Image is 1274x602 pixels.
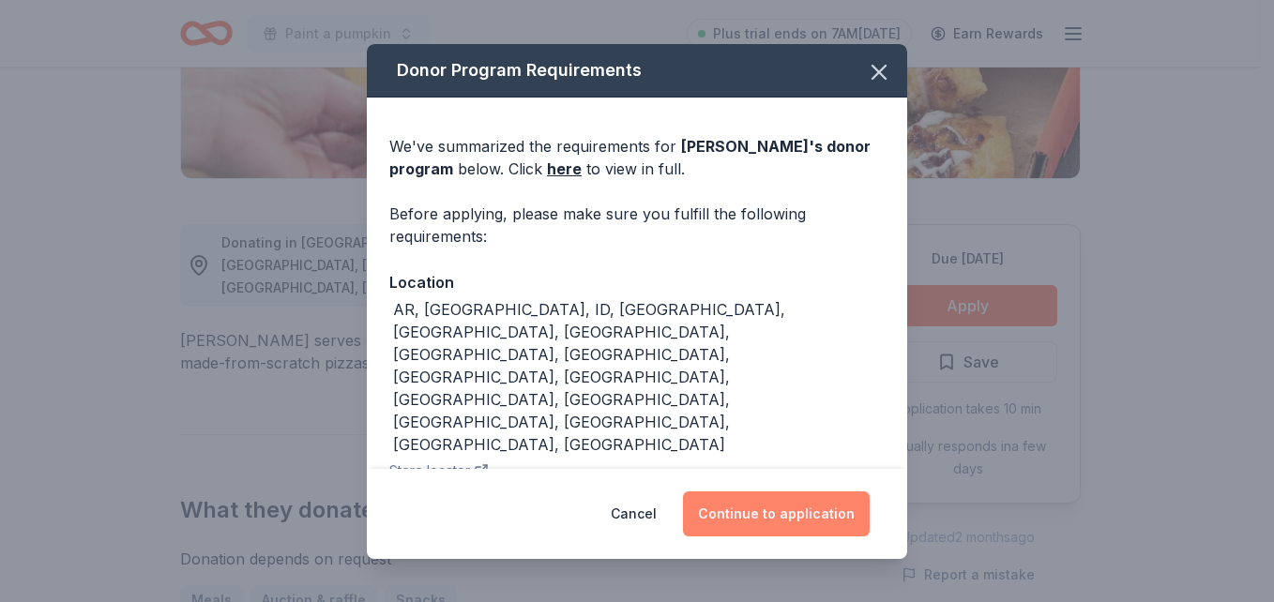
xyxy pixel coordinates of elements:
div: We've summarized the requirements for below. Click to view in full. [389,135,885,180]
div: AR, [GEOGRAPHIC_DATA], ID, [GEOGRAPHIC_DATA], [GEOGRAPHIC_DATA], [GEOGRAPHIC_DATA], [GEOGRAPHIC_D... [393,298,885,456]
button: Cancel [611,491,657,536]
div: Before applying, please make sure you fulfill the following requirements: [389,203,885,248]
a: here [547,158,582,180]
div: Location [389,270,885,294]
div: Donor Program Requirements [367,44,907,98]
button: Continue to application [683,491,870,536]
button: Store locator [389,459,489,482]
